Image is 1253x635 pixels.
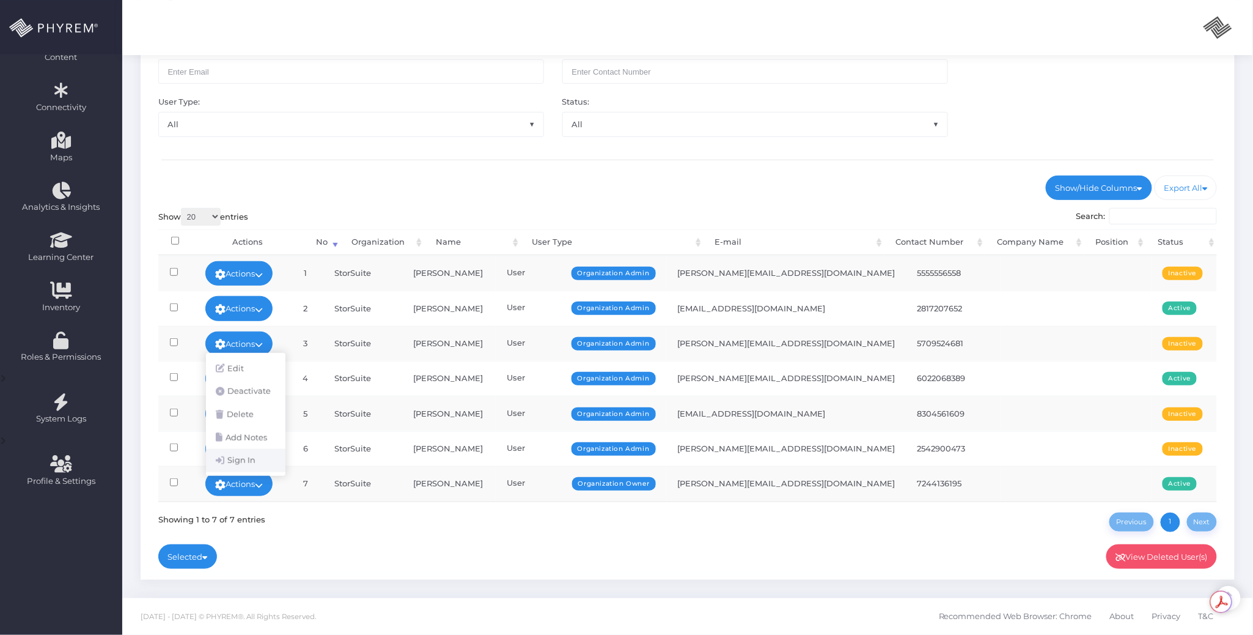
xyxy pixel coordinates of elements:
td: 5555556558 [906,256,1001,291]
input: Maximum of 10 digits required [562,59,948,84]
span: Inactive [1163,337,1203,351]
td: 4 [288,361,323,396]
span: Organization Admin [571,337,656,351]
td: 7244136195 [906,466,1001,501]
th: Contact Number: activate to sort column ascending [885,229,986,256]
a: 1 [1161,513,1180,532]
td: StorSuite [323,466,402,501]
a: About [1110,598,1134,635]
div: User [507,337,656,349]
td: 7 [288,466,323,501]
span: T&C [1199,604,1214,629]
td: [EMAIL_ADDRESS][DOMAIN_NAME] [667,396,906,431]
td: [PERSON_NAME] [402,466,496,501]
a: Recommended Web Browser: Chrome [939,598,1092,635]
a: Deactivate [206,380,285,403]
td: [PERSON_NAME] [402,361,496,396]
label: Show entries [158,208,249,226]
td: [PERSON_NAME] [402,431,496,466]
div: User [507,372,656,384]
th: E-mail: activate to sort column ascending [704,229,885,256]
td: [PERSON_NAME][EMAIL_ADDRESS][DOMAIN_NAME] [667,326,906,361]
a: Show/Hide Columns [1046,176,1152,200]
td: 8304561609 [906,396,1001,431]
a: Export All [1155,176,1218,200]
td: [PERSON_NAME] [402,326,496,361]
label: Search: [1076,208,1218,225]
label: User Type: [158,96,200,108]
td: [PERSON_NAME][EMAIL_ADDRESS][DOMAIN_NAME] [667,361,906,396]
td: 5 [288,396,323,431]
span: Roles & Permissions [8,351,114,363]
td: StorSuite [323,431,402,466]
td: StorSuite [323,396,402,431]
a: View Deleted User(s) [1106,544,1218,569]
div: User [507,477,656,489]
span: Profile & Settings [27,475,95,488]
td: [PERSON_NAME] [402,396,496,431]
a: Actions [205,261,273,286]
td: StorSuite [323,291,402,325]
td: 2542900473 [906,431,1001,466]
label: Status: [562,96,590,108]
span: All [563,113,947,136]
a: Actions [205,437,273,461]
span: Maps [50,152,72,164]
span: [DATE] - [DATE] © PHYREM®. All Rights Reserved. [141,612,316,621]
td: StorSuite [323,361,402,396]
span: Inactive [1163,407,1203,421]
th: Company Name: activate to sort column ascending [986,229,1084,256]
span: All [159,113,543,136]
a: Add Notes [206,426,285,450]
span: Learning Center [8,251,114,264]
span: All [158,112,544,136]
div: User [507,407,656,420]
td: 3 [288,326,323,361]
span: Recommended Web Browser: Chrome [939,604,1092,629]
input: Enter Email [158,59,544,84]
select: Showentries [181,208,221,226]
td: [PERSON_NAME] [402,291,496,325]
div: User [507,267,656,279]
span: Analytics & Insights [8,201,114,214]
span: Content [8,51,114,64]
a: Privacy [1152,598,1181,635]
td: 2817207652 [906,291,1001,325]
span: Organization Admin [571,407,656,421]
a: Actions [205,332,273,356]
span: All [562,112,948,136]
td: [PERSON_NAME][EMAIL_ADDRESS][DOMAIN_NAME] [667,466,906,501]
a: T&C [1199,598,1214,635]
span: Inactive [1163,267,1203,280]
span: Active [1163,302,1197,315]
span: Organization Admin [571,372,656,385]
a: Edit [206,357,285,381]
td: StorSuite [323,256,402,291]
span: Organization Admin [571,302,656,315]
div: Showing 1 to 7 of 7 entries [158,510,266,525]
td: 5709524681 [906,326,1001,361]
td: 2 [288,291,323,325]
span: Organization Admin [571,267,656,280]
th: Organization: activate to sort column ascending [341,229,425,256]
a: Selected [158,544,218,569]
span: Organization Admin [571,442,656,456]
input: Search: [1109,208,1217,225]
th: Position: activate to sort column ascending [1085,229,1147,256]
span: Privacy [1152,604,1181,629]
td: 1 [288,256,323,291]
div: User [507,442,656,455]
th: User Type: activate to sort column ascending [521,229,704,256]
span: Connectivity [8,102,114,114]
a: Sign In [206,449,285,472]
th: Name: activate to sort column ascending [425,229,521,256]
td: 6022068389 [906,361,1001,396]
a: Actions [205,366,273,391]
a: Actions [205,472,273,496]
span: Inactive [1163,442,1203,456]
th: Status: activate to sort column ascending [1147,229,1218,256]
span: Inventory [8,302,114,314]
td: StorSuite [323,326,402,361]
td: [PERSON_NAME][EMAIL_ADDRESS][DOMAIN_NAME] [667,256,906,291]
th: No: activate to sort column ascending [303,229,341,256]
